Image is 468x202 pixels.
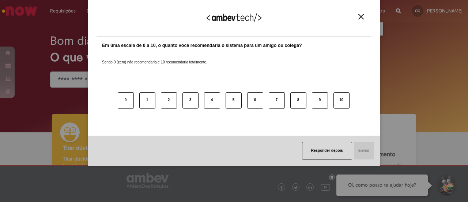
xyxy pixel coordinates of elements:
[302,142,352,159] button: Responder depois
[290,92,306,109] button: 8
[207,13,261,22] img: Logo Ambevtech
[182,92,199,109] button: 3
[358,14,364,19] img: Close
[102,42,302,49] label: Em uma escala de 0 a 10, o quanto você recomendaria o sistema para um amigo ou colega?
[102,51,207,65] label: Sendo 0 (zero) não recomendaria e 10 recomendaria totalmente.
[312,92,328,109] button: 9
[139,92,155,109] button: 1
[333,92,350,109] button: 10
[161,92,177,109] button: 2
[226,92,242,109] button: 5
[204,92,220,109] button: 4
[269,92,285,109] button: 7
[356,14,366,20] button: Close
[118,92,134,109] button: 0
[247,92,263,109] button: 6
